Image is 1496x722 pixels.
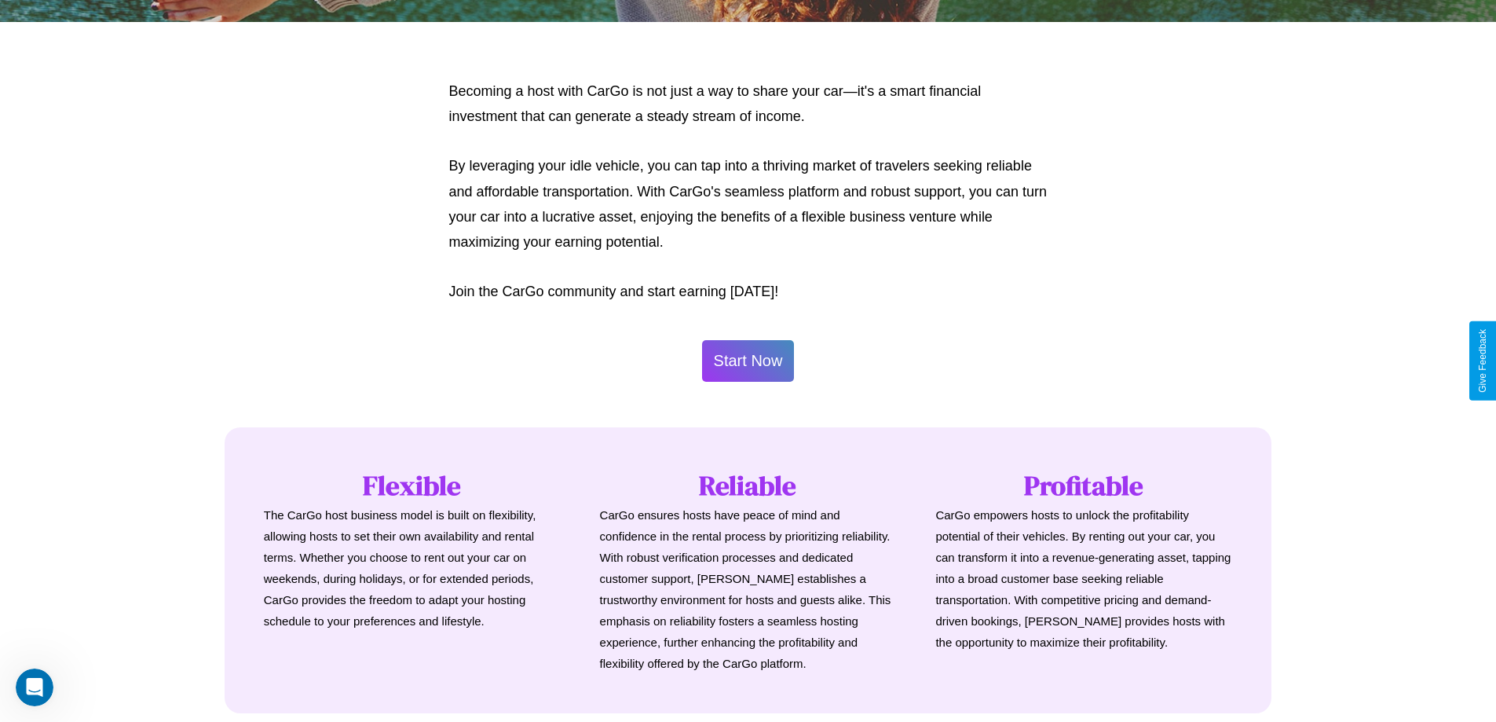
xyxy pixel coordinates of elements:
p: CarGo ensures hosts have peace of mind and confidence in the rental process by prioritizing relia... [600,504,897,674]
h1: Reliable [600,467,897,504]
h1: Flexible [264,467,561,504]
iframe: Intercom live chat [16,669,53,706]
p: By leveraging your idle vehicle, you can tap into a thriving market of travelers seeking reliable... [449,153,1048,255]
h1: Profitable [935,467,1232,504]
p: Becoming a host with CarGo is not just a way to share your car—it's a smart financial investment ... [449,79,1048,130]
div: Give Feedback [1477,329,1488,393]
p: CarGo empowers hosts to unlock the profitability potential of their vehicles. By renting out your... [935,504,1232,653]
p: The CarGo host business model is built on flexibility, allowing hosts to set their own availabili... [264,504,561,632]
button: Start Now [702,340,795,382]
p: Join the CarGo community and start earning [DATE]! [449,279,1048,304]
